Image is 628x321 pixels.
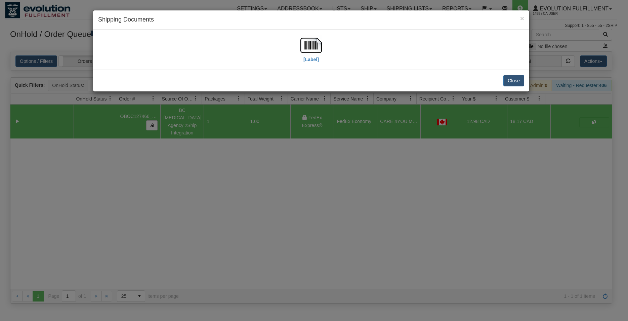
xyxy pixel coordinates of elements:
label: [Label] [303,56,319,63]
span: × [520,14,524,22]
button: Close [503,75,524,86]
img: barcode.jpg [300,35,322,56]
a: [Label] [300,42,322,62]
h4: Shipping Documents [98,15,524,24]
button: Close [520,15,524,22]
